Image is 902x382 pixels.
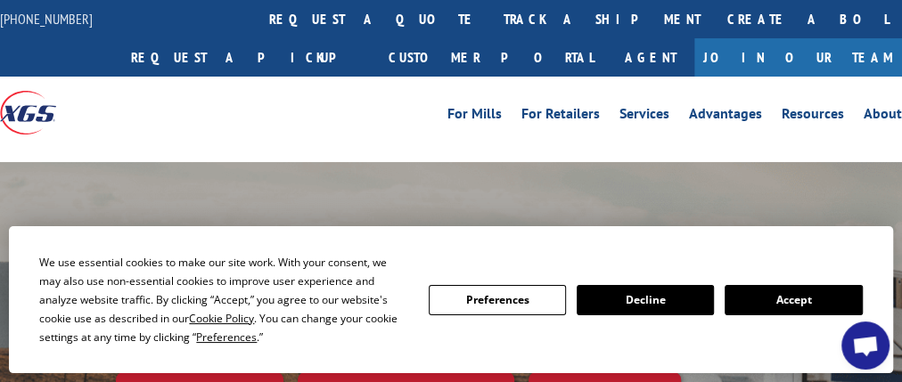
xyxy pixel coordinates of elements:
span: Cookie Policy [189,311,254,326]
a: Advantages [689,107,762,126]
a: Services [619,107,669,126]
button: Preferences [429,285,566,315]
div: Cookie Consent Prompt [9,226,893,373]
a: Agent [607,38,694,77]
button: Accept [725,285,862,315]
a: About [864,107,902,126]
button: Decline [577,285,714,315]
a: For Mills [447,107,502,126]
a: Join Our Team [694,38,902,77]
div: We use essential cookies to make our site work. With your consent, we may also use non-essential ... [39,253,406,346]
span: Preferences [196,329,257,345]
div: Open chat [841,321,890,370]
a: For Retailers [521,107,600,126]
a: Resources [782,107,844,126]
a: Request a pickup [118,38,375,77]
a: Customer Portal [375,38,607,77]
